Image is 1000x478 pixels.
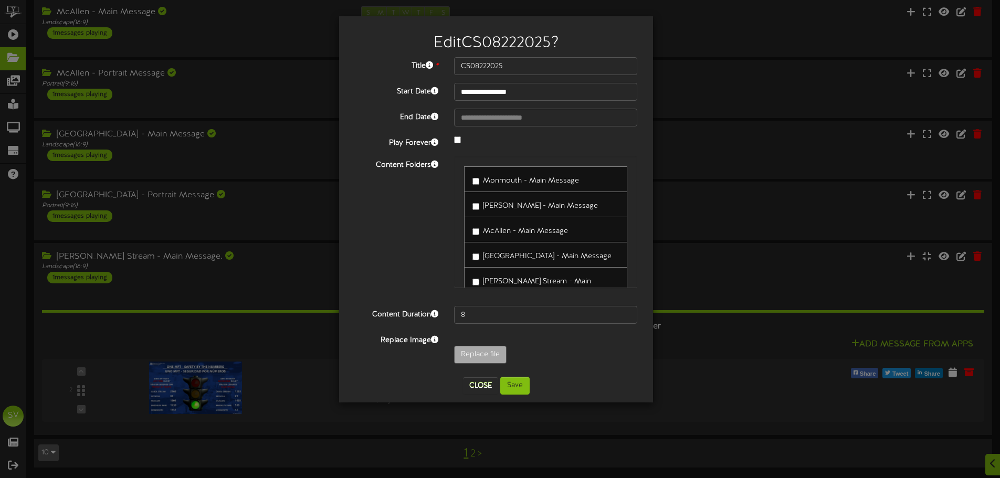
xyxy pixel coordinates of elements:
[472,279,479,285] input: [PERSON_NAME] Stream - Main Message.
[355,35,637,52] h2: Edit CS08222025 ?
[347,134,446,148] label: Play Forever
[347,83,446,97] label: Start Date
[347,306,446,320] label: Content Duration
[483,252,612,260] span: [GEOGRAPHIC_DATA] - Main Message
[454,57,637,75] input: Title
[483,177,579,185] span: Monmouth - Main Message
[483,227,568,235] span: McAllen - Main Message
[483,278,591,296] span: [PERSON_NAME] Stream - Main Message.
[472,253,479,260] input: [GEOGRAPHIC_DATA] - Main Message
[347,57,446,71] label: Title
[472,203,479,210] input: [PERSON_NAME] - Main Message
[347,156,446,171] label: Content Folders
[500,377,530,395] button: Save
[347,109,446,123] label: End Date
[463,377,498,394] button: Close
[472,228,479,235] input: McAllen - Main Message
[472,178,479,185] input: Monmouth - Main Message
[347,332,446,346] label: Replace Image
[483,202,598,210] span: [PERSON_NAME] - Main Message
[454,306,637,324] input: 15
